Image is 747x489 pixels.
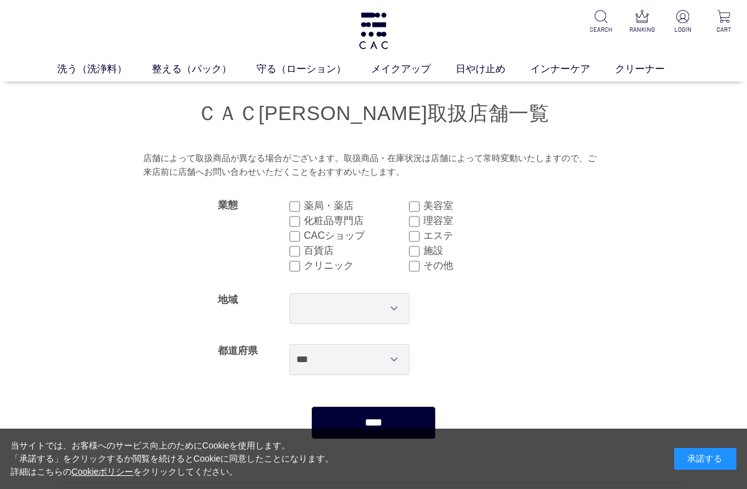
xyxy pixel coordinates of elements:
div: 店舗によって取扱商品が異なる場合がございます。取扱商品・在庫状況は店舗によって常時変動いたしますので、ご来店前に店舗へお問い合わせいただくことをおすすめいたします。 [143,152,604,179]
label: 美容室 [423,198,529,213]
a: メイクアップ [371,62,456,77]
a: Cookieポリシー [72,467,134,477]
p: SEARCH [588,25,614,34]
img: logo [357,12,390,49]
label: 百貨店 [304,243,409,258]
label: 化粧品専門店 [304,213,409,228]
label: エステ [423,228,529,243]
a: 整える（パック） [152,62,256,77]
a: SEARCH [588,10,614,34]
label: その他 [423,258,529,273]
a: RANKING [629,10,655,34]
label: クリニック [304,258,409,273]
p: RANKING [629,25,655,34]
label: 理容室 [423,213,529,228]
label: 地域 [218,294,238,305]
label: CACショップ [304,228,409,243]
p: CART [711,25,737,34]
div: 承諾する [674,448,736,470]
a: 日やけ止め [456,62,530,77]
a: クリーナー [615,62,690,77]
h1: ＣＡＣ[PERSON_NAME]取扱店舗一覧 [62,100,685,127]
a: LOGIN [670,10,696,34]
label: 薬局・薬店 [304,198,409,213]
a: 守る（ローション） [256,62,371,77]
label: 施設 [423,243,529,258]
p: LOGIN [670,25,696,34]
a: 洗う（洗浄料） [57,62,152,77]
div: 当サイトでは、お客様へのサービス向上のためにCookieを使用します。 「承諾する」をクリックするか閲覧を続けるとCookieに同意したことになります。 詳細はこちらの をクリックしてください。 [11,439,334,478]
a: インナーケア [530,62,615,77]
label: 業態 [218,200,238,210]
a: CART [711,10,737,34]
label: 都道府県 [218,345,258,356]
